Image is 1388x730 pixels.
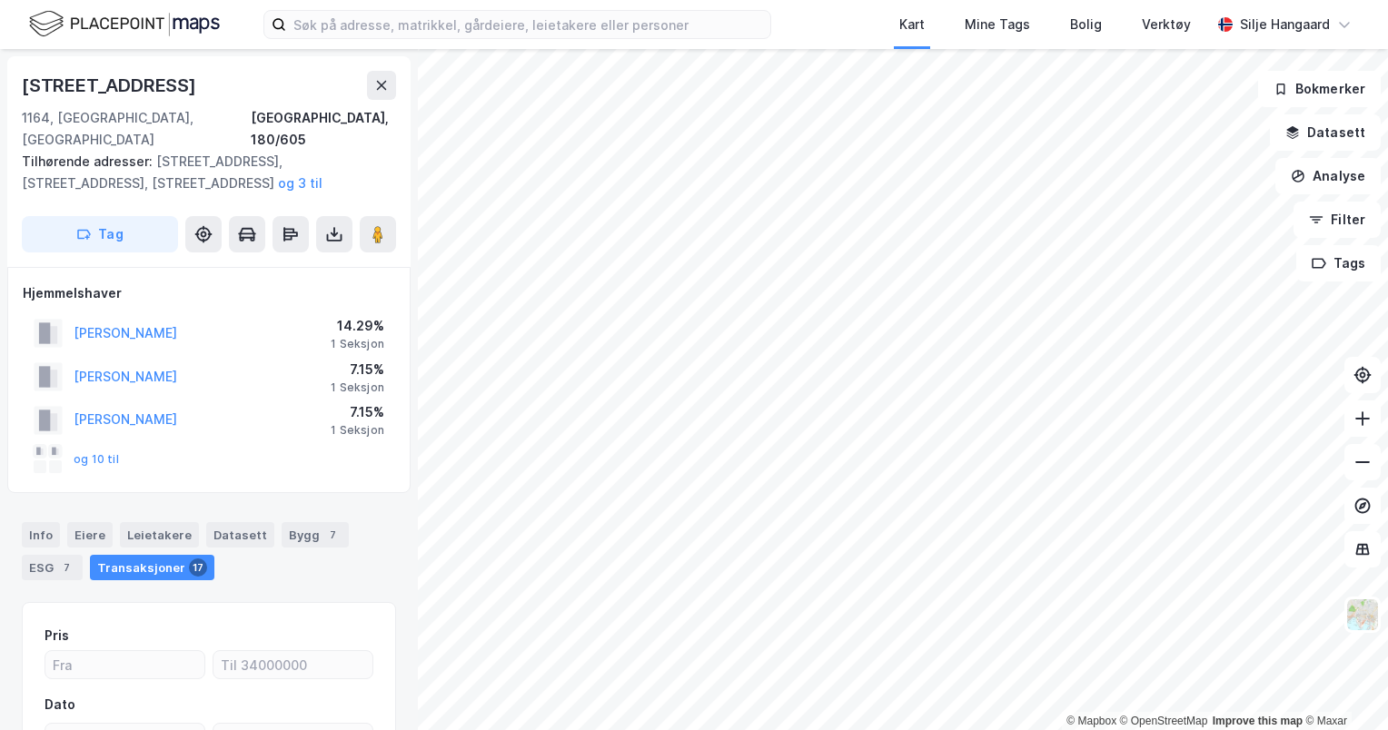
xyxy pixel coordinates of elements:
div: Pris [45,625,69,646]
div: Kontrollprogram for chat [1297,643,1388,730]
span: Tilhørende adresser: [22,153,156,169]
div: [GEOGRAPHIC_DATA], 180/605 [251,107,396,151]
div: Bygg [282,522,349,547]
div: Mine Tags [965,14,1030,35]
input: Til 34000000 [213,651,372,678]
div: 7 [57,558,75,577]
a: Mapbox [1066,715,1116,727]
input: Søk på adresse, matrikkel, gårdeiere, leietakere eller personer [286,11,770,38]
div: [STREET_ADDRESS], [STREET_ADDRESS], [STREET_ADDRESS] [22,151,382,194]
div: Eiere [67,522,113,547]
div: Kart [899,14,925,35]
div: 1164, [GEOGRAPHIC_DATA], [GEOGRAPHIC_DATA] [22,107,251,151]
button: Analyse [1275,158,1381,194]
div: Transaksjoner [90,555,214,580]
div: 7.15% [331,401,384,423]
div: Dato [45,694,75,715]
div: 1 Seksjon [331,380,384,395]
div: 7.15% [331,359,384,380]
div: [STREET_ADDRESS] [22,71,200,100]
a: Improve this map [1213,715,1303,727]
div: Hjemmelshaver [23,282,395,304]
button: Tag [22,216,178,252]
button: Datasett [1270,114,1381,151]
div: Silje Hangaard [1240,14,1330,35]
a: OpenStreetMap [1120,715,1208,727]
input: Fra [45,651,204,678]
img: logo.f888ab2527a4732fd821a326f86c7f29.svg [29,8,220,40]
div: 1 Seksjon [331,337,384,351]
div: 14.29% [331,315,384,337]
div: Datasett [206,522,274,547]
div: Verktøy [1142,14,1191,35]
img: Z [1345,597,1380,632]
div: Info [22,522,60,547]
button: Tags [1296,245,1381,281]
iframe: Chat Widget [1297,643,1388,730]
button: Bokmerker [1258,71,1381,107]
div: 7 [323,526,342,544]
div: 1 Seksjon [331,423,384,438]
div: ESG [22,555,83,580]
div: 17 [189,558,207,577]
button: Filter [1294,202,1381,238]
div: Bolig [1070,14,1102,35]
div: Leietakere [120,522,199,547]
